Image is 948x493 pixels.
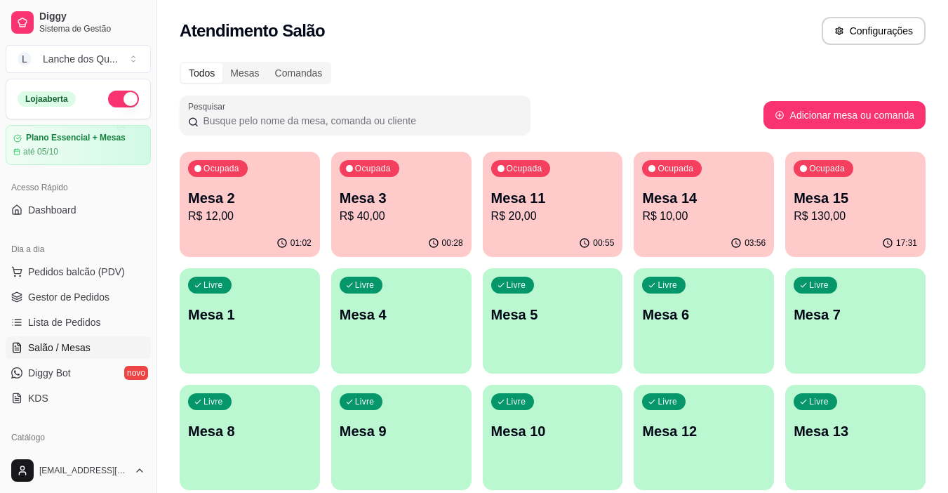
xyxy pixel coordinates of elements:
[340,208,463,225] p: R$ 40,00
[6,125,151,165] a: Plano Essencial + Mesasaté 05/10
[39,11,145,23] span: Diggy
[23,146,58,157] article: até 05/10
[18,91,76,107] div: Loja aberta
[28,290,109,304] span: Gestor de Pedidos
[794,305,917,324] p: Mesa 7
[180,268,320,374] button: LivreMesa 1
[794,421,917,441] p: Mesa 13
[6,362,151,384] a: Diggy Botnovo
[507,280,526,291] p: Livre
[809,280,829,291] p: Livre
[180,385,320,490] button: LivreMesa 8
[483,385,623,490] button: LivreMesa 10
[491,305,615,324] p: Mesa 5
[657,163,693,174] p: Ocupada
[785,268,926,374] button: LivreMesa 7
[483,152,623,257] button: OcupadaMesa 11R$ 20,0000:55
[6,286,151,308] a: Gestor de Pedidos
[6,426,151,449] div: Catálogo
[180,152,320,257] button: OcupadaMesa 2R$ 12,0001:02
[657,396,677,407] p: Livre
[340,305,463,324] p: Mesa 4
[188,305,312,324] p: Mesa 1
[642,208,766,225] p: R$ 10,00
[203,396,223,407] p: Livre
[657,280,677,291] p: Livre
[28,366,71,380] span: Diggy Bot
[822,17,926,45] button: Configurações
[340,188,463,208] p: Mesa 3
[642,188,766,208] p: Mesa 14
[28,341,91,355] span: Salão / Mesas
[355,163,391,174] p: Ocupada
[794,208,917,225] p: R$ 130,00
[809,163,845,174] p: Ocupada
[763,101,926,129] button: Adicionar mesa ou comanda
[222,63,267,83] div: Mesas
[28,315,101,329] span: Lista de Pedidos
[809,396,829,407] p: Livre
[18,52,32,66] span: L
[785,152,926,257] button: OcupadaMesa 15R$ 130,0017:31
[785,385,926,490] button: LivreMesa 13
[340,421,463,441] p: Mesa 9
[6,199,151,221] a: Dashboard
[28,265,125,279] span: Pedidos balcão (PDV)
[203,163,239,174] p: Ocupada
[593,237,614,249] p: 00:55
[355,396,375,407] p: Livre
[331,385,472,490] button: LivreMesa 9
[180,20,325,42] h2: Atendimento Salão
[108,91,139,107] button: Alterar Status
[331,152,472,257] button: OcupadaMesa 3R$ 40,0000:28
[6,176,151,199] div: Acesso Rápido
[491,188,615,208] p: Mesa 11
[6,311,151,334] a: Lista de Pedidos
[794,188,917,208] p: Mesa 15
[43,52,118,66] div: Lanche dos Qu ...
[6,6,151,39] a: DiggySistema de Gestão
[6,45,151,73] button: Select a team
[39,23,145,34] span: Sistema de Gestão
[28,203,76,217] span: Dashboard
[6,454,151,487] button: [EMAIL_ADDRESS][DOMAIN_NAME]
[634,152,774,257] button: OcupadaMesa 14R$ 10,0003:56
[642,421,766,441] p: Mesa 12
[355,280,375,291] p: Livre
[896,237,917,249] p: 17:31
[6,261,151,283] button: Pedidos balcão (PDV)
[634,268,774,374] button: LivreMesa 6
[203,280,223,291] p: Livre
[507,396,526,407] p: Livre
[181,63,222,83] div: Todos
[267,63,331,83] div: Comandas
[26,133,126,143] article: Plano Essencial + Mesas
[39,465,128,476] span: [EMAIL_ADDRESS][DOMAIN_NAME]
[199,114,522,128] input: Pesquisar
[188,188,312,208] p: Mesa 2
[491,208,615,225] p: R$ 20,00
[634,385,774,490] button: LivreMesa 12
[483,268,623,374] button: LivreMesa 5
[6,387,151,409] a: KDS
[507,163,542,174] p: Ocupada
[6,238,151,261] div: Dia a dia
[442,237,463,249] p: 00:28
[188,421,312,441] p: Mesa 8
[745,237,766,249] p: 03:56
[6,336,151,359] a: Salão / Mesas
[188,208,312,225] p: R$ 12,00
[642,305,766,324] p: Mesa 6
[188,100,230,112] label: Pesquisar
[291,237,312,249] p: 01:02
[28,391,48,405] span: KDS
[491,421,615,441] p: Mesa 10
[331,268,472,374] button: LivreMesa 4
